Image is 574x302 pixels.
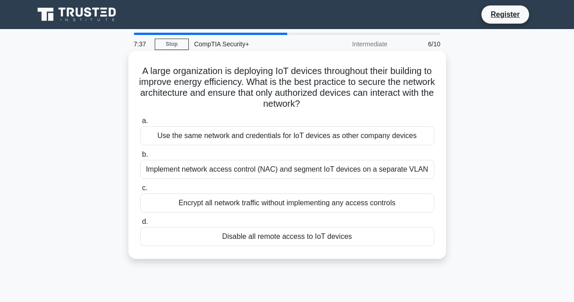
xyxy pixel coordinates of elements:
[140,227,434,246] div: Disable all remote access to IoT devices
[155,39,189,50] a: Stop
[142,184,147,192] span: c.
[139,65,435,110] h5: A large organization is deploying IoT devices throughout their building to improve energy efficie...
[142,218,148,225] span: d.
[314,35,393,53] div: Intermediate
[140,126,434,145] div: Use the same network and credentials for IoT devices as other company devices
[142,117,148,124] span: a.
[142,150,148,158] span: b.
[128,35,155,53] div: 7:37
[140,193,434,213] div: Encrypt all network traffic without implementing any access controls
[189,35,314,53] div: CompTIA Security+
[485,9,525,20] a: Register
[140,160,434,179] div: Implement network access control (NAC) and segment IoT devices on a separate VLAN
[393,35,446,53] div: 6/10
